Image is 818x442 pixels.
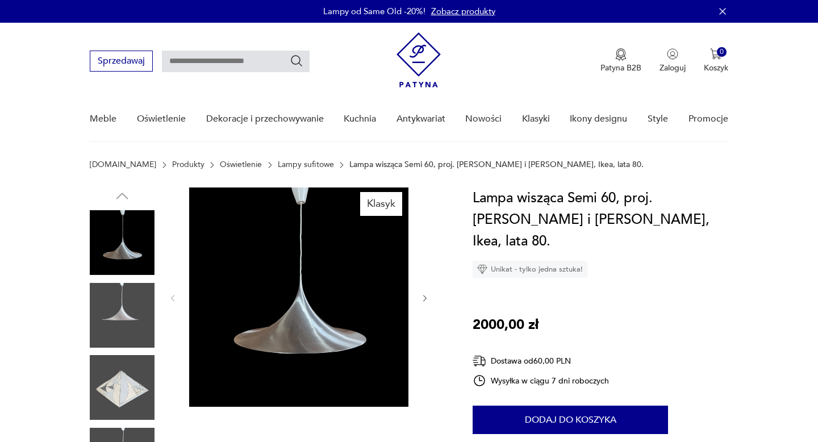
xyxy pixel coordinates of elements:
[615,48,627,61] img: Ikona medalu
[344,97,376,141] a: Kuchnia
[90,58,153,66] a: Sprzedawaj
[137,97,186,141] a: Oświetlenie
[710,48,721,60] img: Ikona koszyka
[397,97,445,141] a: Antykwariat
[522,97,550,141] a: Klasyki
[431,6,495,17] a: Zobacz produkty
[189,187,408,407] img: Zdjęcie produktu Lampa wisząca Semi 60, proj. Claus Bonderup i Thorsten Thorup, Ikea, lata 80.
[397,32,441,87] img: Patyna - sklep z meblami i dekoracjami vintage
[648,97,668,141] a: Style
[473,374,609,387] div: Wysyłka w ciągu 7 dni roboczych
[660,62,686,73] p: Zaloguj
[660,48,686,73] button: Zaloguj
[172,160,204,169] a: Produkty
[473,261,587,278] div: Unikat - tylko jedna sztuka!
[600,62,641,73] p: Patyna B2B
[206,97,324,141] a: Dekoracje i przechowywanie
[278,160,334,169] a: Lampy sufitowe
[704,48,728,73] button: 0Koszyk
[465,97,502,141] a: Nowości
[90,51,153,72] button: Sprzedawaj
[667,48,678,60] img: Ikonka użytkownika
[90,355,155,420] img: Zdjęcie produktu Lampa wisząca Semi 60, proj. Claus Bonderup i Thorsten Thorup, Ikea, lata 80.
[688,97,728,141] a: Promocje
[90,97,116,141] a: Meble
[220,160,262,169] a: Oświetlenie
[473,187,728,252] h1: Lampa wisząca Semi 60, proj. [PERSON_NAME] i [PERSON_NAME], Ikea, lata 80.
[570,97,627,141] a: Ikony designu
[473,406,668,434] button: Dodaj do koszyka
[717,47,727,57] div: 0
[477,264,487,274] img: Ikona diamentu
[349,160,644,169] p: Lampa wisząca Semi 60, proj. [PERSON_NAME] i [PERSON_NAME], Ikea, lata 80.
[290,54,303,68] button: Szukaj
[704,62,728,73] p: Koszyk
[600,48,641,73] button: Patyna B2B
[90,210,155,275] img: Zdjęcie produktu Lampa wisząca Semi 60, proj. Claus Bonderup i Thorsten Thorup, Ikea, lata 80.
[90,160,156,169] a: [DOMAIN_NAME]
[323,6,425,17] p: Lampy od Same Old -20%!
[473,354,609,368] div: Dostawa od 60,00 PLN
[473,354,486,368] img: Ikona dostawy
[360,192,402,216] div: Klasyk
[600,48,641,73] a: Ikona medaluPatyna B2B
[473,314,539,336] p: 2000,00 zł
[90,283,155,348] img: Zdjęcie produktu Lampa wisząca Semi 60, proj. Claus Bonderup i Thorsten Thorup, Ikea, lata 80.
